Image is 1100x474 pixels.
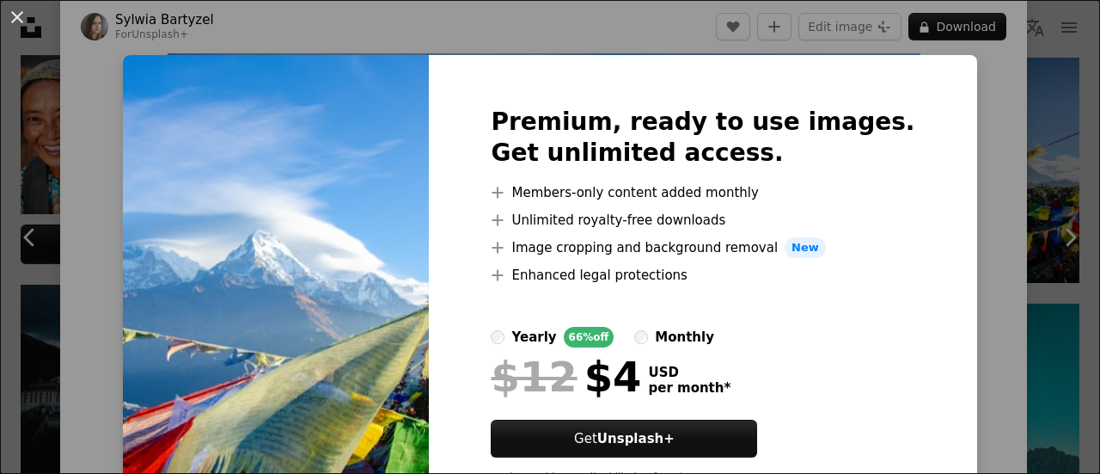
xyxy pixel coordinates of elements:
div: monthly [655,327,714,348]
span: New [785,237,826,258]
input: yearly66%off [491,330,504,344]
button: GetUnsplash+ [491,420,757,458]
input: monthly [634,330,648,344]
div: $4 [491,354,641,399]
h2: Premium, ready to use images. Get unlimited access. [491,107,914,169]
li: Members-only content added monthly [491,182,914,203]
div: yearly [511,327,556,348]
strong: Unsplash+ [597,431,675,446]
div: 66% off [564,327,614,348]
span: $12 [491,354,577,399]
li: Enhanced legal protections [491,265,914,286]
li: Image cropping and background removal [491,237,914,258]
li: Unlimited royalty-free downloads [491,210,914,231]
span: USD [648,365,730,380]
span: per month * [648,380,730,396]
